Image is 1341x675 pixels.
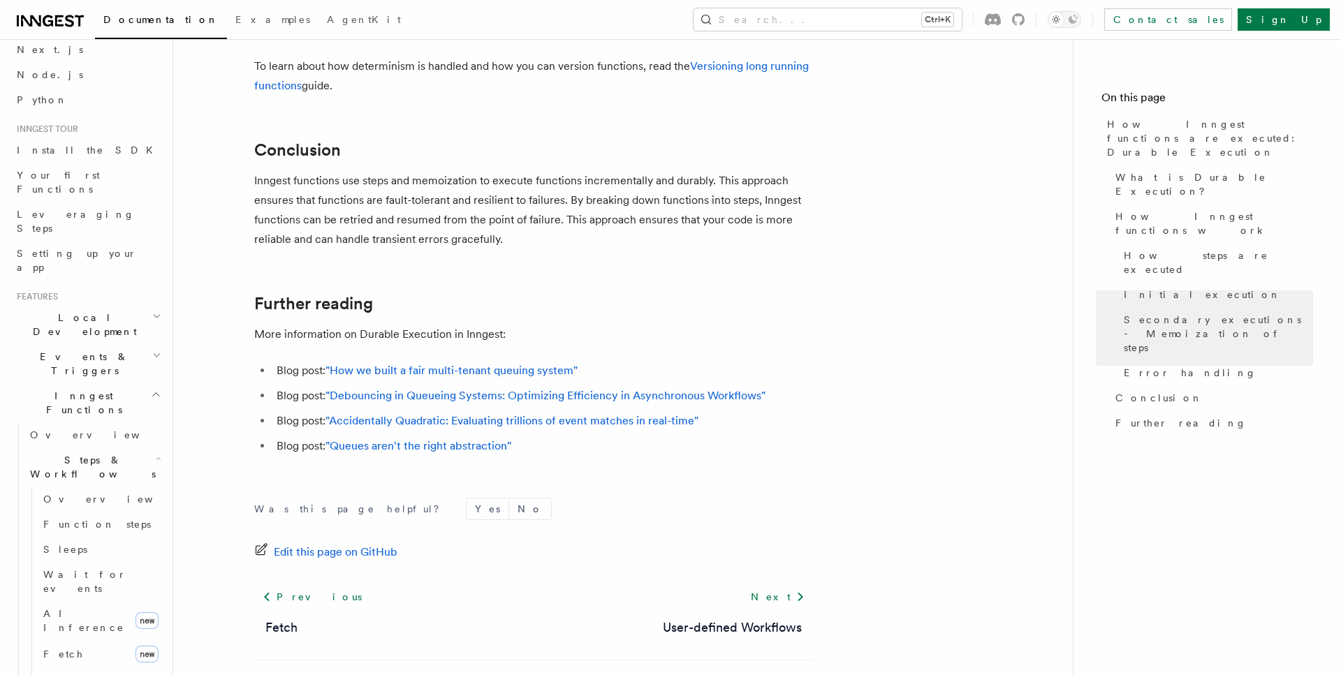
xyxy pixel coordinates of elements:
[1101,112,1313,165] a: How Inngest functions are executed: Durable Execution
[1115,170,1313,198] span: What is Durable Execution?
[43,519,151,530] span: Function steps
[254,502,449,516] p: Was this page helpful?
[1124,288,1281,302] span: Initial execution
[1118,307,1313,360] a: Secondary executions - Memoization of steps
[1110,204,1313,243] a: How Inngest functions work
[467,498,508,519] button: Yes
[235,14,310,25] span: Examples
[1048,11,1081,28] button: Toggle dark mode
[742,584,813,609] a: Next
[11,62,164,87] a: Node.js
[227,4,318,38] a: Examples
[1115,209,1313,237] span: How Inngest functions work
[24,447,164,487] button: Steps & Workflows
[694,8,962,31] button: Search...Ctrl+K
[38,512,164,537] a: Function steps
[318,4,409,38] a: AgentKit
[325,364,578,377] a: "How we built a fair multi-tenant queuing system"
[325,414,698,427] a: "Accidentally Quadratic: Evaluating trillions of event matches in real-time"
[254,325,813,344] p: More information on Durable Execution in Inngest:
[24,422,164,447] a: Overview
[1118,282,1313,307] a: Initial execution
[43,544,87,555] span: Sleeps
[38,640,164,668] a: Fetchnew
[11,389,151,417] span: Inngest Functions
[11,202,164,241] a: Leveraging Steps
[43,648,84,660] span: Fetch
[38,562,164,601] a: Wait for events
[254,294,373,313] a: Further reading
[11,124,78,135] span: Inngest tour
[272,411,813,431] li: Blog post:
[254,171,813,249] p: Inngest functions use steps and memoization to execute functions incrementally and durably. This ...
[663,618,802,637] a: User-defined Workflows
[38,487,164,512] a: Overview
[43,608,124,633] span: AI Inference
[43,569,126,594] span: Wait for events
[254,140,341,160] a: Conclusion
[922,13,953,27] kbd: Ctrl+K
[1124,249,1313,276] span: How steps are executed
[1101,89,1313,112] h4: On this page
[274,542,397,562] span: Edit this page on GitHub
[272,436,813,456] li: Blog post:
[1124,313,1313,355] span: Secondary executions - Memoization of steps
[1110,410,1313,436] a: Further reading
[1238,8,1330,31] a: Sign Up
[11,138,164,163] a: Install the SDK
[254,542,397,562] a: Edit this page on GitHub
[11,350,152,378] span: Events & Triggers
[254,59,809,92] a: Versioning long running functions
[11,383,164,422] button: Inngest Functions
[30,429,174,440] span: Overview
[11,87,164,112] a: Python
[17,144,161,156] span: Install the SDK
[1124,366,1256,380] span: Error handling
[24,453,156,481] span: Steps & Workflows
[1104,8,1232,31] a: Contact sales
[11,37,164,62] a: Next.js
[38,601,164,640] a: AI Inferencenew
[17,94,68,105] span: Python
[17,170,100,195] span: Your first Functions
[17,248,137,273] span: Setting up your app
[1110,385,1313,410] a: Conclusion
[254,57,813,96] p: To learn about how determinism is handled and how you can version functions, read the guide.
[11,305,164,344] button: Local Development
[11,291,58,302] span: Features
[327,14,401,25] span: AgentKit
[135,612,159,629] span: new
[325,439,511,452] a: "Queues aren't the right abstraction"
[17,44,83,55] span: Next.js
[1115,391,1203,405] span: Conclusion
[11,344,164,383] button: Events & Triggers
[1118,243,1313,282] a: How steps are executed
[11,311,152,339] span: Local Development
[325,389,765,402] a: "Debouncing in Queueing Systems: Optimizing Efficiency in Asynchronous Workflows"
[43,494,187,505] span: Overview
[1118,360,1313,385] a: Error handling
[1110,165,1313,204] a: What is Durable Execution?
[272,386,813,406] li: Blog post:
[135,646,159,662] span: new
[11,163,164,202] a: Your first Functions
[1115,416,1247,430] span: Further reading
[103,14,219,25] span: Documentation
[38,537,164,562] a: Sleeps
[509,498,551,519] button: No
[17,209,135,234] span: Leveraging Steps
[272,361,813,380] li: Blog post:
[95,4,227,39] a: Documentation
[265,618,298,637] a: Fetch
[17,69,83,80] span: Node.js
[1107,117,1313,159] span: How Inngest functions are executed: Durable Execution
[254,584,369,609] a: Previous
[11,241,164,280] a: Setting up your app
